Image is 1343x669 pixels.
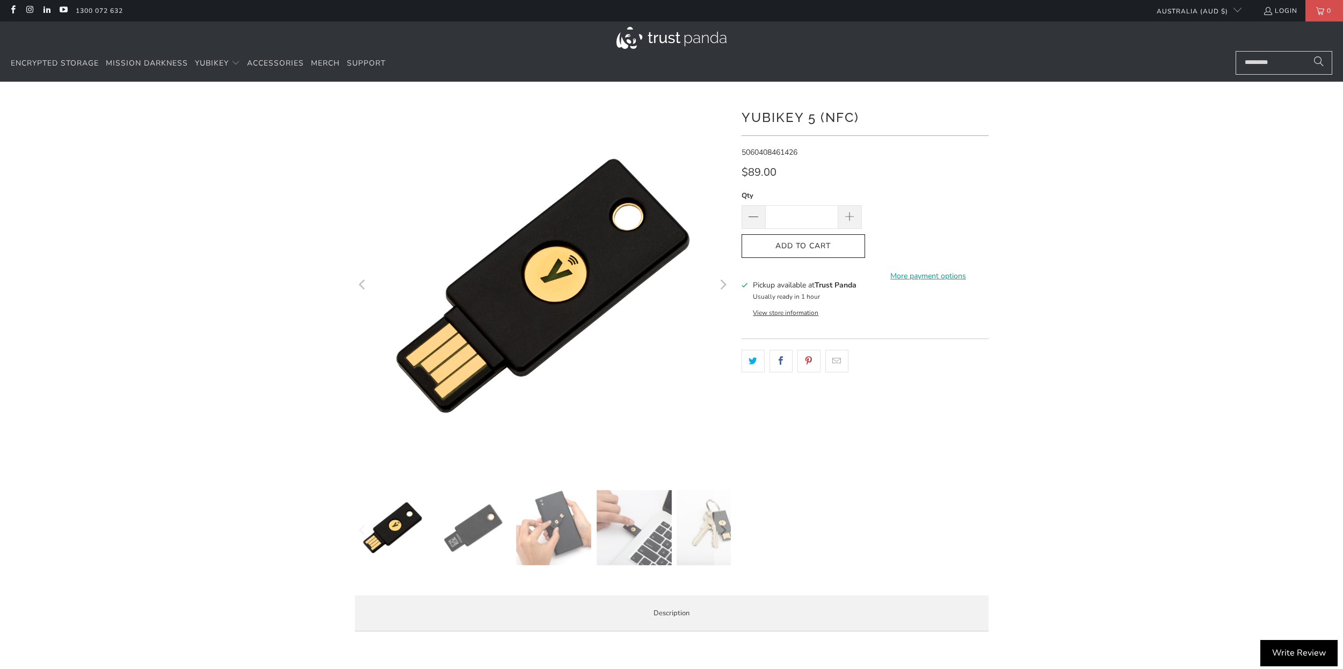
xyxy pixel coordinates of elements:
span: Accessories [247,58,304,68]
a: Accessories [247,51,304,76]
a: Merch [311,51,340,76]
label: Description [355,595,989,631]
div: Write Review [1260,640,1338,667]
a: Mission Darkness [106,51,188,76]
h3: Pickup available at [753,279,856,291]
img: YubiKey 5 (NFC) - Trust Panda [516,490,591,565]
img: Trust Panda Australia [616,27,727,49]
img: YubiKey 5 (NFC) - Trust Panda [355,490,430,565]
input: Search... [1236,51,1332,75]
button: Previous [354,98,372,474]
a: Share this on Facebook [769,350,793,372]
button: View store information [753,308,818,317]
a: Login [1263,5,1297,17]
button: Next [714,490,731,571]
img: YubiKey 5 (NFC) - Trust Panda [435,490,511,565]
span: Merch [311,58,340,68]
a: Share this on Twitter [742,350,765,372]
button: Search [1305,51,1332,75]
a: Email this to a friend [825,350,848,372]
h1: YubiKey 5 (NFC) [742,106,989,127]
button: Add to Cart [742,234,865,258]
span: Mission Darkness [106,58,188,68]
img: YubiKey 5 (NFC) - Trust Panda [677,490,752,565]
img: YubiKey 5 (NFC) - Trust Panda [597,490,672,565]
span: Support [347,58,386,68]
a: Trust Panda Australia on LinkedIn [42,6,51,15]
label: Qty [742,190,862,202]
button: Next [714,98,731,474]
a: Trust Panda Australia on Instagram [25,6,34,15]
a: Trust Panda Australia on YouTube [59,6,68,15]
span: $89.00 [742,165,776,179]
a: Encrypted Storage [11,51,99,76]
summary: YubiKey [195,51,240,76]
a: YubiKey 5 (NFC) - Trust Panda [355,98,731,474]
span: 5060408461426 [742,147,797,157]
a: More payment options [868,270,989,282]
span: Add to Cart [753,242,854,251]
small: Usually ready in 1 hour [753,292,820,301]
a: Support [347,51,386,76]
span: YubiKey [195,58,229,68]
nav: Translation missing: en.navigation.header.main_nav [11,51,386,76]
b: Trust Panda [815,280,856,290]
a: 1300 072 632 [76,5,123,17]
a: Trust Panda Australia on Facebook [8,6,17,15]
button: Previous [354,490,372,571]
span: Encrypted Storage [11,58,99,68]
a: Share this on Pinterest [797,350,821,372]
